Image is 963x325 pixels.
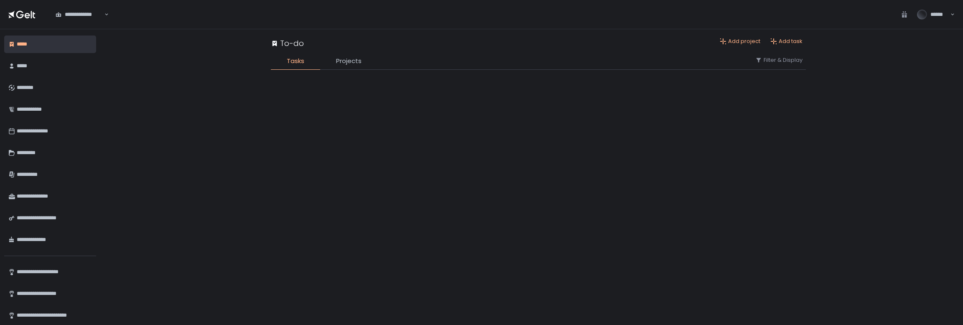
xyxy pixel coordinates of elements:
[287,56,304,66] span: Tasks
[770,38,802,45] button: Add task
[755,56,802,64] button: Filter & Display
[50,6,109,23] div: Search for option
[271,38,304,49] div: To-do
[336,56,362,66] span: Projects
[103,10,104,19] input: Search for option
[720,38,760,45] button: Add project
